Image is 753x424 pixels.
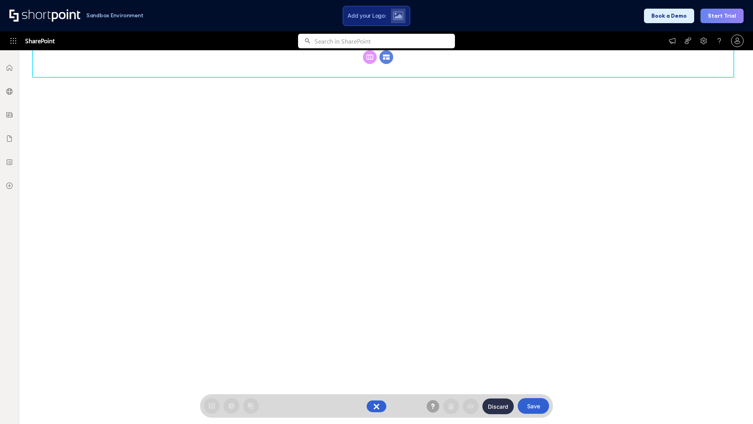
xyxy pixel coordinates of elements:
button: Book a Demo [644,9,694,23]
span: Add your Logo: [347,12,386,19]
button: Start Trial [700,9,744,23]
button: Discard [482,398,514,414]
span: SharePoint [25,31,55,50]
iframe: Chat Widget [714,386,753,424]
button: Save [518,398,549,414]
img: Upload logo [393,11,403,20]
input: Search in SharePoint [315,34,455,48]
h1: Sandbox Environment [86,13,144,18]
